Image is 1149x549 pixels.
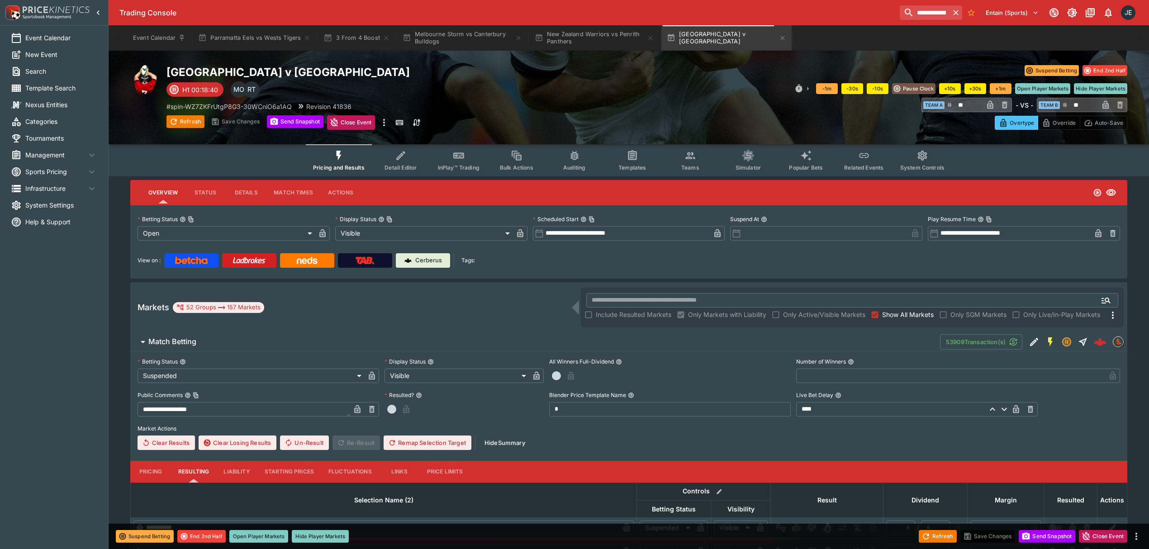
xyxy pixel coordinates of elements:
button: Live Bet Delay [835,392,841,398]
button: Hide Player Markets [292,530,349,543]
img: Betcha [175,257,208,264]
button: Suspended [1059,334,1075,350]
span: New Event [25,50,97,59]
span: Templates [618,164,646,171]
button: SGM Enabled [1042,334,1059,350]
button: All Winners Full-Dividend [616,359,622,365]
h6: Match Betting [148,337,196,346]
button: Betting Status [180,359,186,365]
button: Number of Winners [848,359,854,365]
button: Fluctuations [321,461,379,483]
span: Selection Name (2) [344,495,423,506]
button: Blender Price Template Name [628,392,634,398]
span: System Settings [25,200,97,210]
div: Visible [335,226,513,241]
div: Richard Tatton [243,81,260,98]
button: Remap Selection Target [384,435,471,450]
span: Re-Result [332,435,380,450]
button: Send Snapshot [1019,530,1075,543]
button: Event Calendar [128,25,191,51]
button: Parramatta Eels vs Wests Tigers [193,25,316,51]
label: View on : [138,253,161,268]
span: Auditing [563,164,585,171]
p: Betting Status [138,358,178,365]
th: Resulted [1045,483,1097,517]
button: Melbourne Storm vs Canterbury Bulldogs [397,25,527,51]
button: +30s [964,83,986,94]
span: Show All Markets [882,310,934,319]
img: PriceKinetics [23,6,90,13]
button: James Edlin [1118,3,1138,23]
span: Only Active/Visible Markets [783,310,865,319]
button: Public CommentsCopy To Clipboard [185,392,191,398]
svg: Open [1093,188,1102,197]
button: Notifications [1100,5,1116,21]
button: Display StatusCopy To Clipboard [378,216,385,222]
img: Cerberus [404,257,412,264]
span: Team A [923,101,945,109]
button: Bulk edit [713,486,725,497]
p: Display Status [335,215,376,223]
button: Auto-Save [1080,116,1127,130]
div: Open [138,226,315,241]
button: Win [789,521,803,535]
p: Revision 41836 [306,102,351,111]
button: Starting Prices [257,461,321,483]
h5: Markets [138,302,169,312]
button: -1m [816,83,838,94]
button: Match Betting [130,333,940,351]
p: H1 00:18:40 [182,85,218,95]
span: Categories [25,117,97,126]
button: Suspend Betting [1025,65,1079,76]
svg: Clock Controls [794,84,803,93]
button: [GEOGRAPHIC_DATA] v [GEOGRAPHIC_DATA] [661,25,792,51]
span: Only Markets with Liability [688,310,766,319]
button: Close Event [327,115,375,130]
div: James Edlin [1121,5,1135,20]
img: Sportsbook Management [23,15,71,19]
span: Un-Result [280,435,328,450]
span: Detail Editor [385,164,417,171]
button: Price Limits [420,461,470,483]
button: -30s [841,83,863,94]
div: / [917,523,919,532]
button: End 2nd Half [177,530,226,543]
span: Only SGM Markets [950,310,1007,319]
span: Teams [681,164,699,171]
button: Betting StatusCopy To Clipboard [180,216,186,222]
div: Event type filters [306,144,952,176]
button: Copy To Clipboard [188,216,194,222]
button: Pause Clock [892,83,935,94]
img: Ladbrokes [233,257,266,264]
button: +10s [939,83,961,94]
button: Links [379,461,420,483]
p: Resulted? [385,391,414,399]
svg: Visible [1106,187,1116,198]
div: Trading Console [119,8,896,18]
th: Actions [1097,483,1127,517]
button: Void [820,521,834,535]
div: Suspended [138,369,365,383]
input: search [900,5,950,20]
button: Copy To Clipboard [986,216,992,222]
span: System Controls [900,164,945,171]
div: f5f5c430-d5da-4e5c-8677-33d8b9064247 [1094,336,1106,348]
button: Suspend Betting [116,530,174,543]
p: Play Resume Time [928,215,976,223]
p: Override [1053,118,1076,128]
img: sportingsolutions [1113,337,1123,347]
div: Matthew Oliver [231,81,247,98]
button: Copy To Clipboard [589,216,595,222]
button: Pricing [130,461,171,483]
button: New Zealand Warriors vs Penrith Panthers [529,25,660,51]
button: 3 From 4 Boost [318,25,395,51]
span: Team B [1039,101,1060,109]
button: End 2nd Half [1083,65,1127,76]
button: Eliminated In Play [850,521,865,535]
span: Simulator [736,164,761,171]
p: Overtype [1010,118,1034,128]
p: Suspend At [730,215,759,223]
h6: - VS - [1016,100,1033,110]
button: Resulting [171,461,216,483]
button: Lose [804,521,819,535]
